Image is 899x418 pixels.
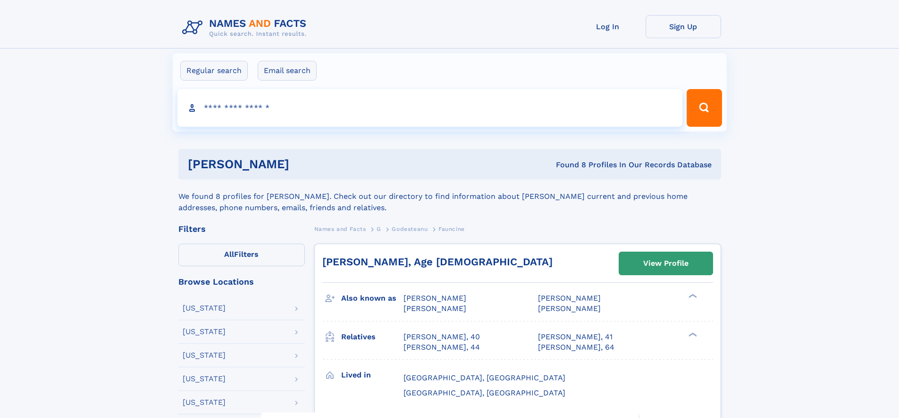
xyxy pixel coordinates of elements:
[686,293,697,299] div: ❯
[438,226,465,232] span: Fauncine
[686,331,697,337] div: ❯
[183,399,226,406] div: [US_STATE]
[341,367,403,383] h3: Lived in
[538,332,613,342] a: [PERSON_NAME], 41
[178,15,314,41] img: Logo Names and Facts
[188,158,423,170] h1: [PERSON_NAME]
[619,252,713,275] a: View Profile
[341,329,403,345] h3: Relatives
[258,61,317,81] label: Email search
[403,294,466,303] span: [PERSON_NAME]
[538,304,601,313] span: [PERSON_NAME]
[178,244,305,266] label: Filters
[643,253,689,274] div: View Profile
[422,160,712,170] div: Found 8 Profiles In Our Records Database
[178,278,305,286] div: Browse Locations
[392,226,428,232] span: Godesteanu
[687,89,722,127] button: Search Button
[341,290,403,306] h3: Also known as
[178,180,721,213] div: We found 8 profiles for [PERSON_NAME]. Check out our directory to find information about [PERSON_...
[322,256,553,268] a: [PERSON_NAME], Age [DEMOGRAPHIC_DATA]
[403,332,480,342] a: [PERSON_NAME], 40
[180,61,248,81] label: Regular search
[377,226,381,232] span: G
[314,223,366,235] a: Names and Facts
[403,388,565,397] span: [GEOGRAPHIC_DATA], [GEOGRAPHIC_DATA]
[538,294,601,303] span: [PERSON_NAME]
[183,304,226,312] div: [US_STATE]
[377,223,381,235] a: G
[403,304,466,313] span: [PERSON_NAME]
[183,375,226,383] div: [US_STATE]
[403,373,565,382] span: [GEOGRAPHIC_DATA], [GEOGRAPHIC_DATA]
[570,15,646,38] a: Log In
[538,342,614,352] a: [PERSON_NAME], 64
[183,328,226,336] div: [US_STATE]
[392,223,428,235] a: Godesteanu
[177,89,683,127] input: search input
[178,225,305,233] div: Filters
[224,250,234,259] span: All
[403,342,480,352] a: [PERSON_NAME], 44
[646,15,721,38] a: Sign Up
[183,352,226,359] div: [US_STATE]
